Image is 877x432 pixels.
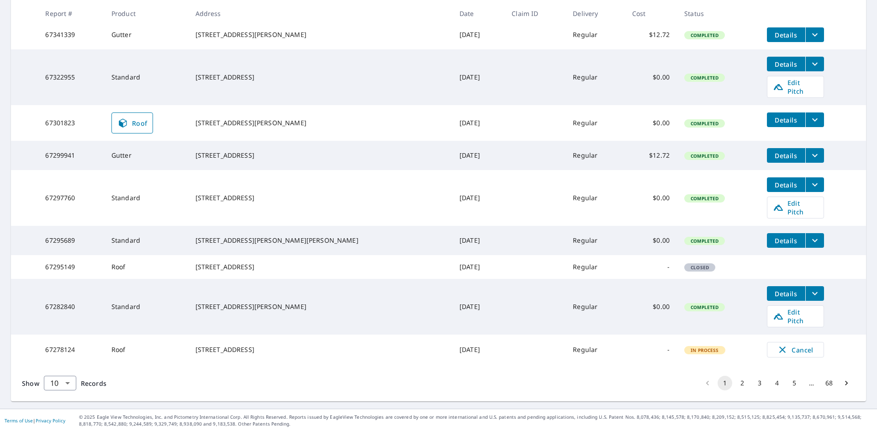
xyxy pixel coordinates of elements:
[38,255,104,279] td: 67295149
[104,335,188,365] td: Roof
[625,49,677,105] td: $0.00
[839,376,854,390] button: Go to next page
[805,27,824,42] button: filesDropdownBtn-67341339
[565,335,625,365] td: Regular
[452,170,504,226] td: [DATE]
[565,105,625,141] td: Regular
[767,76,824,98] a: Edit Pitch
[452,49,504,105] td: [DATE]
[195,30,445,39] div: [STREET_ADDRESS][PERSON_NAME]
[195,193,445,203] div: [STREET_ADDRESS]
[104,255,188,279] td: Roof
[685,75,724,81] span: Completed
[625,170,677,226] td: $0.00
[44,376,76,390] div: Show 10 records
[772,289,800,298] span: Details
[104,170,188,226] td: Standard
[625,141,677,170] td: $12.72
[805,148,824,163] button: filesDropdownBtn-67299941
[38,226,104,255] td: 67295689
[195,302,445,311] div: [STREET_ADDRESS][PERSON_NAME]
[767,27,805,42] button: detailsBtn-67341339
[805,112,824,127] button: filesDropdownBtn-67301823
[195,262,445,272] div: [STREET_ADDRESS]
[117,117,148,128] span: Roof
[805,233,824,248] button: filesDropdownBtn-67295689
[805,177,824,192] button: filesDropdownBtn-67297760
[195,151,445,160] div: [STREET_ADDRESS]
[565,20,625,49] td: Regular
[699,376,855,390] nav: pagination navigation
[625,255,677,279] td: -
[195,236,445,245] div: [STREET_ADDRESS][PERSON_NAME][PERSON_NAME]
[79,414,872,427] p: © 2025 Eagle View Technologies, Inc. and Pictometry International Corp. All Rights Reserved. Repo...
[625,105,677,141] td: $0.00
[685,195,724,202] span: Completed
[770,376,784,390] button: Go to page 4
[773,199,818,216] span: Edit Pitch
[111,112,153,133] a: Roof
[452,20,504,49] td: [DATE]
[718,376,732,390] button: page 1
[452,226,504,255] td: [DATE]
[22,379,39,388] span: Show
[767,148,805,163] button: detailsBtn-67299941
[767,177,805,192] button: detailsBtn-67297760
[767,286,805,301] button: detailsBtn-67282840
[38,170,104,226] td: 67297760
[195,118,445,128] div: [STREET_ADDRESS][PERSON_NAME]
[625,20,677,49] td: $12.72
[452,255,504,279] td: [DATE]
[38,279,104,335] td: 67282840
[452,335,504,365] td: [DATE]
[735,376,750,390] button: Go to page 2
[625,226,677,255] td: $0.00
[104,279,188,335] td: Standard
[36,417,65,424] a: Privacy Policy
[38,20,104,49] td: 67341339
[772,181,800,189] span: Details
[777,344,814,355] span: Cancel
[685,347,724,353] span: In Process
[805,286,824,301] button: filesDropdownBtn-67282840
[565,226,625,255] td: Regular
[565,170,625,226] td: Regular
[767,197,824,219] a: Edit Pitch
[772,31,800,39] span: Details
[767,342,824,357] button: Cancel
[685,238,724,244] span: Completed
[38,49,104,105] td: 67322955
[565,141,625,170] td: Regular
[38,335,104,365] td: 67278124
[752,376,767,390] button: Go to page 3
[565,49,625,105] td: Regular
[822,376,836,390] button: Go to page 68
[772,116,800,124] span: Details
[767,57,805,71] button: detailsBtn-67322955
[195,73,445,82] div: [STREET_ADDRESS]
[565,279,625,335] td: Regular
[44,370,76,396] div: 10
[772,151,800,160] span: Details
[772,60,800,69] span: Details
[452,279,504,335] td: [DATE]
[685,153,724,159] span: Completed
[452,105,504,141] td: [DATE]
[772,236,800,245] span: Details
[5,418,65,423] p: |
[805,57,824,71] button: filesDropdownBtn-67322955
[104,141,188,170] td: Gutter
[625,335,677,365] td: -
[767,305,824,327] a: Edit Pitch
[104,49,188,105] td: Standard
[685,264,714,271] span: Closed
[685,120,724,127] span: Completed
[773,308,818,325] span: Edit Pitch
[804,379,819,388] div: …
[195,345,445,354] div: [STREET_ADDRESS]
[773,78,818,96] span: Edit Pitch
[565,255,625,279] td: Regular
[38,105,104,141] td: 67301823
[685,304,724,310] span: Completed
[787,376,802,390] button: Go to page 5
